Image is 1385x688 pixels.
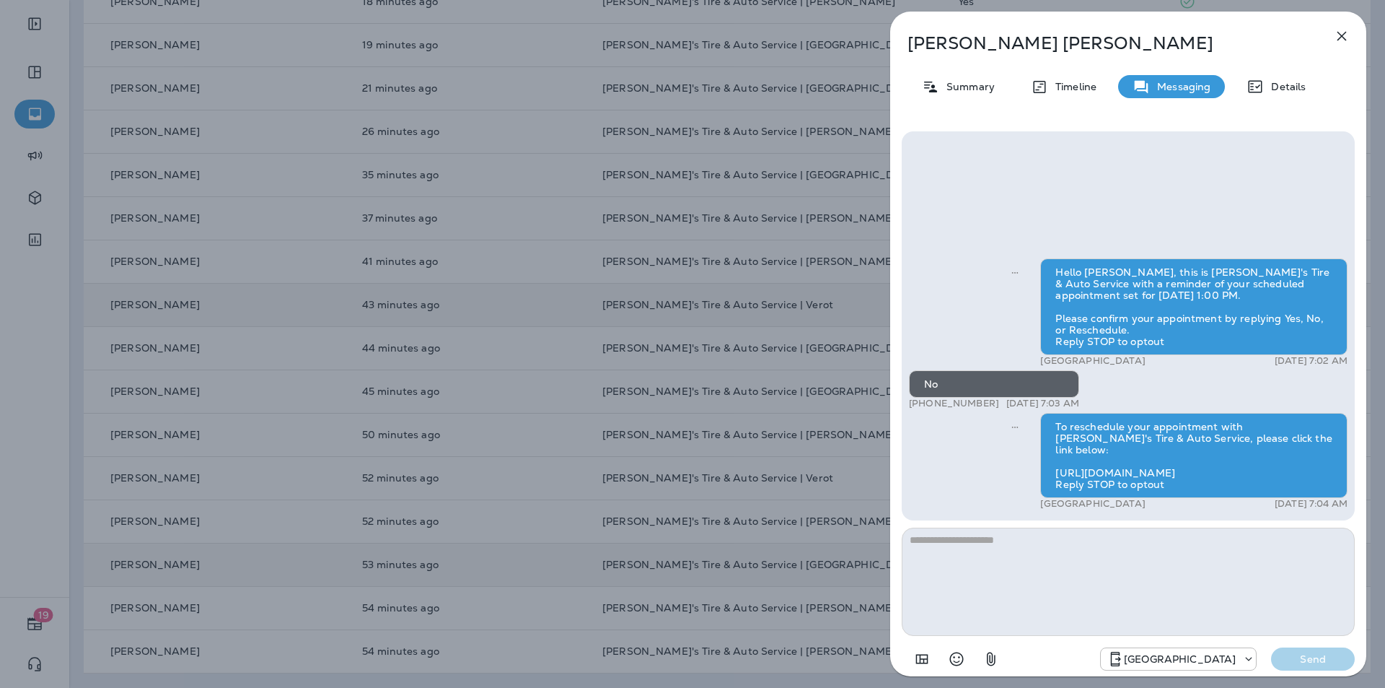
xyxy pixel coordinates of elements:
span: Sent [1011,265,1019,278]
p: [DATE] 7:02 AM [1275,355,1347,367]
p: [PERSON_NAME] [PERSON_NAME] [907,33,1301,53]
p: Details [1264,81,1306,92]
span: Sent [1011,419,1019,432]
div: To reschedule your appointment with [PERSON_NAME]'s Tire & Auto Service, please click the link be... [1040,413,1347,498]
p: [PHONE_NUMBER] [909,398,999,409]
p: [DATE] 7:03 AM [1006,398,1079,409]
p: Messaging [1150,81,1210,92]
p: [GEOGRAPHIC_DATA] [1040,355,1145,367]
p: Timeline [1048,81,1096,92]
p: Summary [939,81,995,92]
div: Hello [PERSON_NAME], this is [PERSON_NAME]'s Tire & Auto Service with a reminder of your schedule... [1040,258,1347,355]
p: [GEOGRAPHIC_DATA] [1040,498,1145,510]
button: Add in a premade template [907,645,936,674]
button: Select an emoji [942,645,971,674]
div: No [909,370,1079,398]
p: [GEOGRAPHIC_DATA] [1124,653,1236,665]
div: +1 (337) 856-9933 [1101,650,1256,668]
p: [DATE] 7:04 AM [1275,498,1347,510]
